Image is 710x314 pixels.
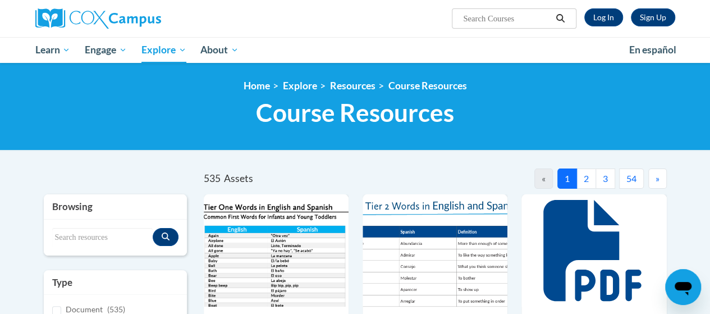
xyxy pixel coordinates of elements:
[552,12,569,25] button: Search
[107,304,125,314] span: (535)
[52,200,178,213] h3: Browsing
[204,194,349,307] img: d35314be-4b7e-462d-8f95-b17e3d3bb747.pdf
[665,269,701,305] iframe: Button to launch messaging window
[153,228,178,246] button: Search resources
[200,43,239,57] span: About
[35,8,161,29] img: Cox Campus
[85,43,127,57] span: Engage
[462,12,552,25] input: Search Courses
[28,37,78,63] a: Learn
[244,80,270,92] a: Home
[204,172,221,184] span: 535
[648,169,667,189] button: Next
[193,37,246,63] a: About
[35,43,70,57] span: Learn
[283,80,317,92] a: Explore
[66,304,103,314] span: Document
[656,173,659,184] span: »
[435,169,667,189] nav: Pagination Navigation
[141,43,186,57] span: Explore
[77,37,134,63] a: Engage
[622,38,684,62] a: En español
[388,80,467,92] a: Course Resources
[134,37,194,63] a: Explore
[631,8,675,26] a: Register
[256,98,454,128] span: Course Resources
[52,228,153,247] input: Search resources
[52,276,178,289] h3: Type
[619,169,644,189] button: 54
[363,194,507,307] img: 836e94b2-264a-47ae-9840-fb2574307f3b.pdf
[330,80,375,92] a: Resources
[596,169,615,189] button: 3
[584,8,623,26] a: Log In
[27,37,684,63] div: Main menu
[557,169,577,189] button: 1
[35,8,237,29] a: Cox Campus
[576,169,596,189] button: 2
[629,44,676,56] span: En español
[224,172,253,184] span: Assets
